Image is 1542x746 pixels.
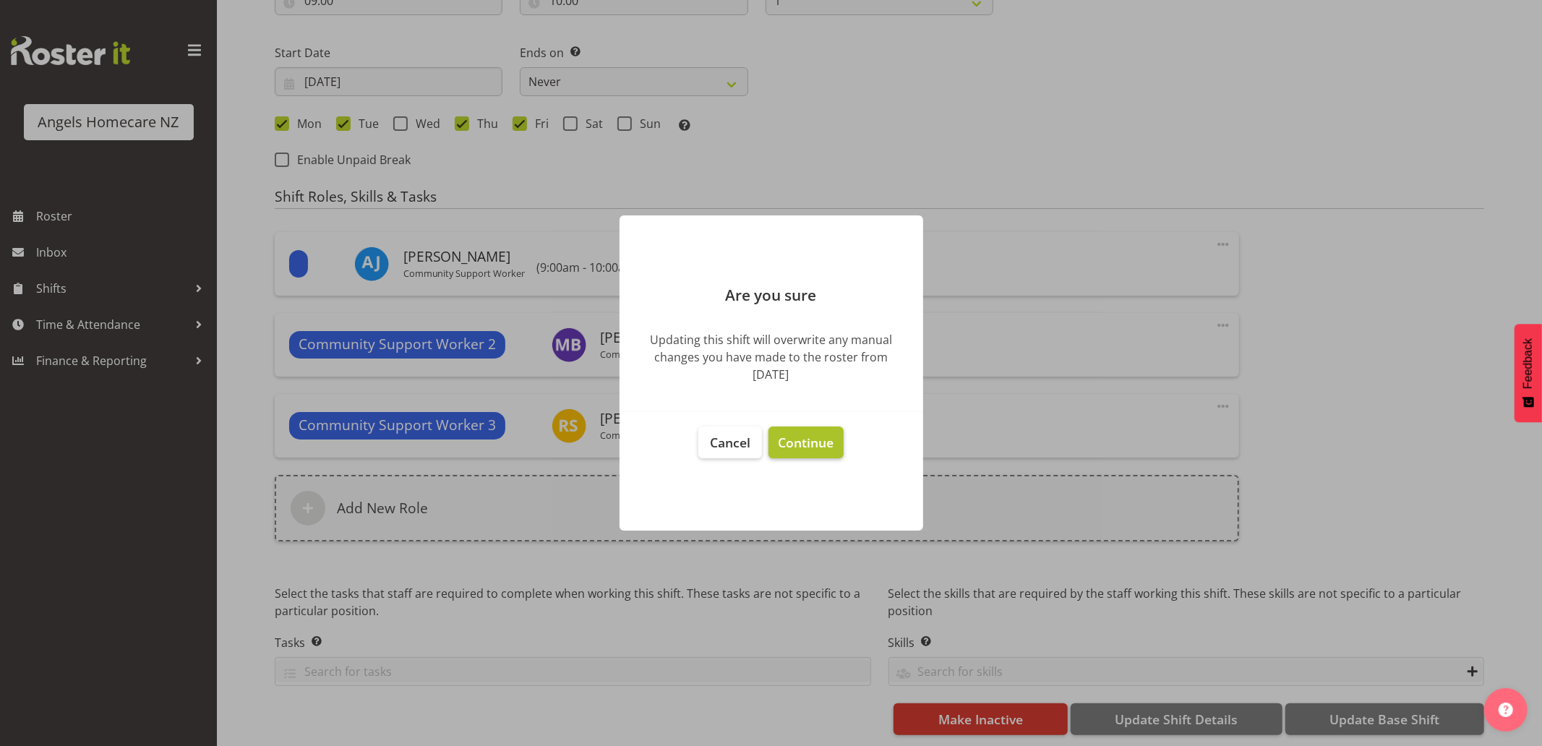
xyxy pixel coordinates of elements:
p: Are you sure [634,288,909,303]
span: Continue [778,434,834,451]
div: Updating this shift will overwrite any manual changes you have made to the roster from [DATE] [641,331,901,383]
span: Feedback [1522,338,1535,389]
span: Cancel [710,434,750,451]
button: Cancel [698,426,762,458]
button: Feedback - Show survey [1515,324,1542,422]
button: Continue [768,426,843,458]
img: help-xxl-2.png [1499,703,1513,717]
